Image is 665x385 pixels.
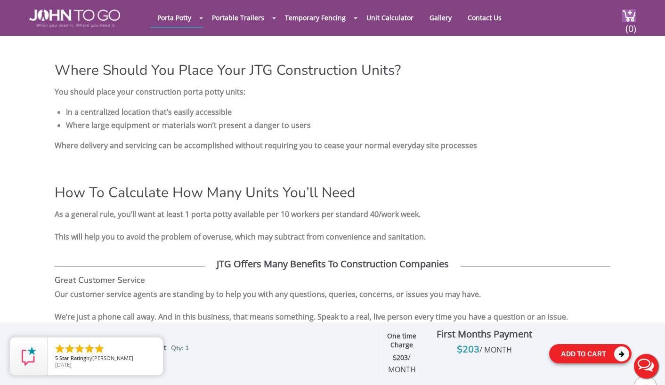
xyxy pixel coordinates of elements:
[55,83,610,101] p: You should place your construction porta potty units:
[74,343,85,354] li: 
[387,331,416,349] strong: One time Charge
[92,354,133,361] span: [PERSON_NAME]
[205,8,271,27] a: Portable Trailers
[55,228,610,246] p: This will help you to avoid the problem of overuse, which may subtract from convenience and sanit...
[54,343,65,354] li: 
[55,354,58,361] span: 5
[66,119,610,132] li: Where large equipment or materials won’t present a danger to users
[64,343,75,354] li: 
[205,255,461,273] span: JTG Offers Many Benefits To Construction Companies
[427,342,543,357] div: $203
[29,9,120,27] img: JOHN to go
[55,285,610,303] p: Our customer service agents are standing by to help you with any questions, queries, concerns, or...
[171,344,189,353] span: Qty: 1
[625,15,636,35] span: (0)
[359,8,421,27] a: Unit Calculator
[479,345,512,355] span: / MONTH
[278,8,353,27] a: Temporary Fencing
[55,308,610,326] p: We’re just a phone call away. And in this business, that means something. Speak to a real, live p...
[55,355,155,362] span: by
[150,8,198,27] a: Porta Potty
[55,136,610,154] p: Where delivery and servicing can be accomplished without requiring you to cease your normal every...
[55,164,610,201] h2: How To Calculate How Many Units You’ll Need
[19,347,38,366] img: Review Rating
[622,9,636,22] img: cart a
[59,354,86,361] span: Star Rating
[94,343,105,354] li: 
[388,352,416,374] span: / MONTH
[55,276,610,285] h4: Great Customer Service
[427,326,543,342] div: First Months Payment
[388,353,416,374] strong: $
[627,347,665,385] button: Live Chat
[84,343,95,354] li: 
[55,41,610,78] h2: Where Should You Place Your JTG Construction Units?
[388,353,416,374] span: 203
[422,8,459,27] a: Gallery
[55,361,72,368] span: [DATE]
[461,8,509,27] a: Contact Us
[549,344,632,363] button: Add To Cart
[55,205,610,223] p: As a general rule, you’ll want at least 1 porta potty available per 10 workers per standard 40/wo...
[66,105,610,119] li: In a centralized location that’s easily accessible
